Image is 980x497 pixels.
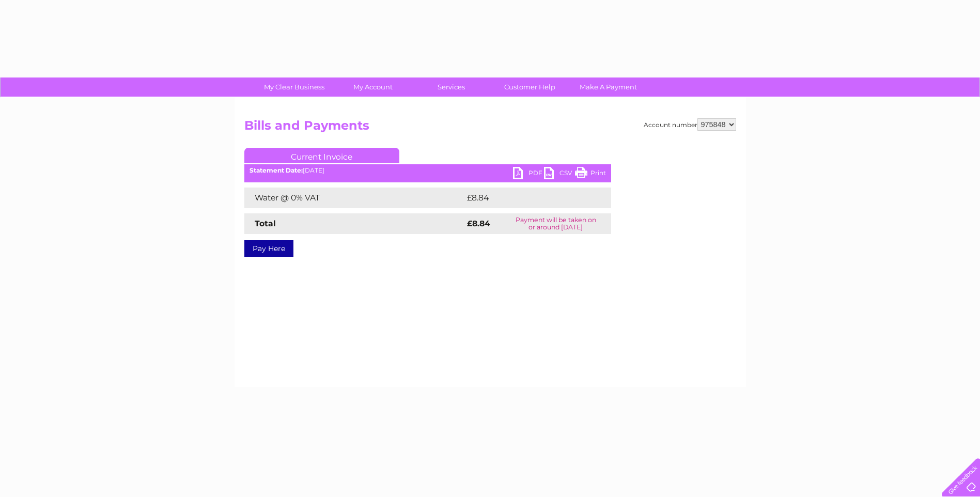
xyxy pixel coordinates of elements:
[244,148,399,163] a: Current Invoice
[244,167,611,174] div: [DATE]
[244,118,736,138] h2: Bills and Payments
[566,77,651,97] a: Make A Payment
[252,77,337,97] a: My Clear Business
[255,219,276,228] strong: Total
[409,77,494,97] a: Services
[464,188,587,208] td: £8.84
[501,213,611,234] td: Payment will be taken on or around [DATE]
[244,188,464,208] td: Water @ 0% VAT
[244,240,293,257] a: Pay Here
[513,167,544,182] a: PDF
[467,219,490,228] strong: £8.84
[544,167,575,182] a: CSV
[487,77,572,97] a: Customer Help
[330,77,415,97] a: My Account
[644,118,736,131] div: Account number
[575,167,606,182] a: Print
[250,166,303,174] b: Statement Date:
